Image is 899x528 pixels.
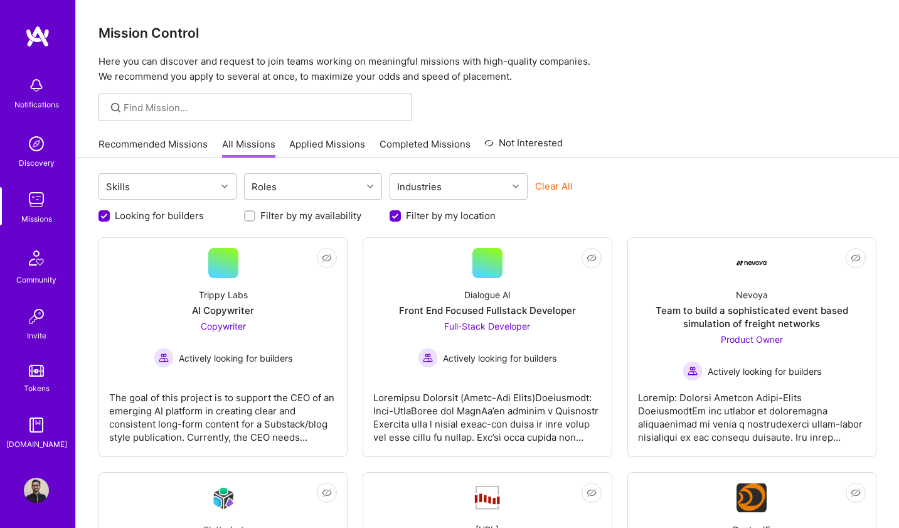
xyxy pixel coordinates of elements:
div: Discovery [19,156,55,170]
a: Recommended Missions [98,137,208,158]
div: Front End Focused Fullstack Developer [399,304,576,317]
img: discovery [24,131,49,156]
span: Actively looking for builders [179,352,292,365]
img: Company Logo [472,485,503,511]
i: icon Chevron [367,183,373,190]
a: Trippy LabsAI CopywriterCopywriter Actively looking for buildersActively looking for buildersThe ... [109,248,337,446]
img: Company Logo [737,261,767,266]
div: [DOMAIN_NAME] [6,438,67,451]
a: User Avatar [21,478,52,503]
a: Completed Missions [380,137,471,158]
div: Notifications [14,98,59,111]
div: Invite [27,329,46,342]
img: User Avatar [24,478,49,503]
div: Nevoya [736,288,768,301]
img: Company Logo [737,483,767,512]
i: icon Chevron [221,183,228,190]
i: icon EyeClosed [851,253,861,263]
div: The goal of this project is to support the CEO of an emerging AI platform in creating clear and c... [109,381,337,444]
a: All Missions [222,137,275,158]
button: Clear All [535,180,573,193]
i: icon EyeClosed [587,253,597,263]
div: Trippy Labs [199,288,248,301]
span: Full-Stack Developer [444,321,530,331]
i: icon EyeClosed [851,488,861,498]
div: Community [16,273,56,286]
span: Actively looking for builders [443,352,556,365]
span: Actively looking for builders [708,365,821,378]
label: Filter by my location [406,209,496,222]
img: logo [25,25,50,48]
a: Not Interested [484,136,563,158]
div: Skills [103,178,133,196]
img: Actively looking for builders [154,348,174,368]
i: icon EyeClosed [322,488,332,498]
div: Loremip: Dolorsi Ametcon Adipi-Elits DoeiusmodtEm inc utlabor et doloremagna aliquaenimad mi veni... [638,381,866,444]
div: Tokens [24,382,50,395]
a: Company LogoNevoyaTeam to build a sophisticated event based simulation of freight networksProduct... [638,248,866,446]
img: Actively looking for builders [683,361,703,381]
div: Team to build a sophisticated event based simulation of freight networks [638,304,866,330]
img: teamwork [24,187,49,212]
h3: Mission Control [98,25,876,41]
i: icon EyeClosed [322,253,332,263]
img: Company Logo [208,483,238,513]
i: icon SearchGrey [109,100,123,115]
span: Copywriter [201,321,246,331]
img: Actively looking for builders [418,348,438,368]
span: Product Owner [721,334,783,345]
img: Invite [24,304,49,329]
label: Filter by my availability [260,209,361,222]
div: Roles [248,178,280,196]
img: Community [21,243,51,273]
div: Missions [21,212,52,225]
a: Dialogue AIFront End Focused Fullstack DeveloperFull-Stack Developer Actively looking for builder... [373,248,601,446]
div: AI Copywriter [192,304,254,317]
img: bell [24,73,49,98]
div: Loremipsu Dolorsit (Ametc-Adi Elits)Doeiusmodt: Inci-UtlaBoree dol MagnAa’en adminim v Quisnostr ... [373,381,601,444]
div: Industries [394,178,445,196]
img: tokens [29,365,44,377]
img: guide book [24,412,49,438]
i: icon Chevron [513,183,519,190]
a: Applied Missions [289,137,365,158]
input: Find Mission... [124,101,403,114]
label: Looking for builders [115,209,204,222]
i: icon EyeClosed [587,488,597,498]
div: Dialogue AI [464,288,511,301]
p: Here you can discover and request to join teams working on meaningful missions with high-quality ... [98,54,876,84]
